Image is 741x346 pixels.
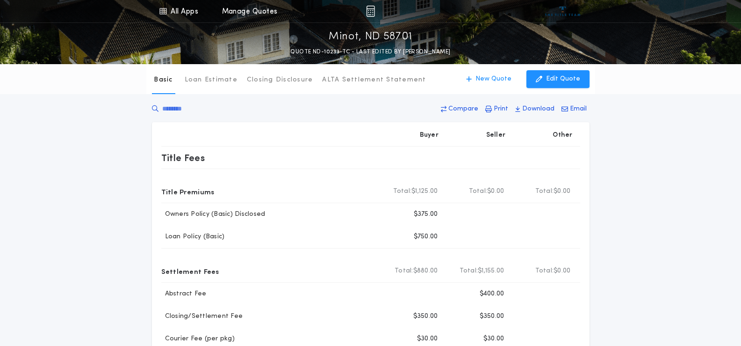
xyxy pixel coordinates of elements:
[512,101,557,118] button: Download
[535,187,554,196] b: Total:
[161,334,235,344] p: Courier Fee (per pkg)
[413,266,438,276] span: $880.00
[546,74,580,84] p: Edit Quote
[482,101,511,118] button: Print
[393,187,412,196] b: Total:
[322,75,426,85] p: ALTA Settlement Statement
[483,334,504,344] p: $30.00
[486,131,506,140] p: Seller
[366,6,375,17] img: img
[487,187,504,196] span: $0.00
[411,187,438,196] span: $1,125.00
[413,312,438,321] p: $350.00
[247,75,313,85] p: Closing Disclosure
[417,334,438,344] p: $30.00
[526,70,590,88] button: Edit Quote
[329,29,412,44] p: Minot, ND 58701
[457,70,521,88] button: New Quote
[395,266,413,276] b: Total:
[480,289,504,299] p: $400.00
[185,75,237,85] p: Loan Estimate
[554,187,570,196] span: $0.00
[290,47,450,57] p: QUOTE ND-10233-TC - LAST EDITED BY [PERSON_NAME]
[154,75,173,85] p: Basic
[161,264,219,279] p: Settlement Fees
[161,312,243,321] p: Closing/Settlement Fee
[559,101,590,118] button: Email
[414,210,438,219] p: $375.00
[554,266,570,276] span: $0.00
[553,131,572,140] p: Other
[438,101,481,118] button: Compare
[478,266,504,276] span: $1,155.00
[475,74,511,84] p: New Quote
[545,7,580,16] img: vs-icon
[480,312,504,321] p: $350.00
[460,266,478,276] b: Total:
[161,232,225,242] p: Loan Policy (Basic)
[494,104,508,114] p: Print
[448,104,478,114] p: Compare
[469,187,488,196] b: Total:
[414,232,438,242] p: $750.00
[161,289,207,299] p: Abstract Fee
[570,104,587,114] p: Email
[420,131,439,140] p: Buyer
[161,184,215,199] p: Title Premiums
[161,150,205,165] p: Title Fees
[161,210,266,219] p: Owners Policy (Basic) Disclosed
[535,266,554,276] b: Total:
[522,104,554,114] p: Download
